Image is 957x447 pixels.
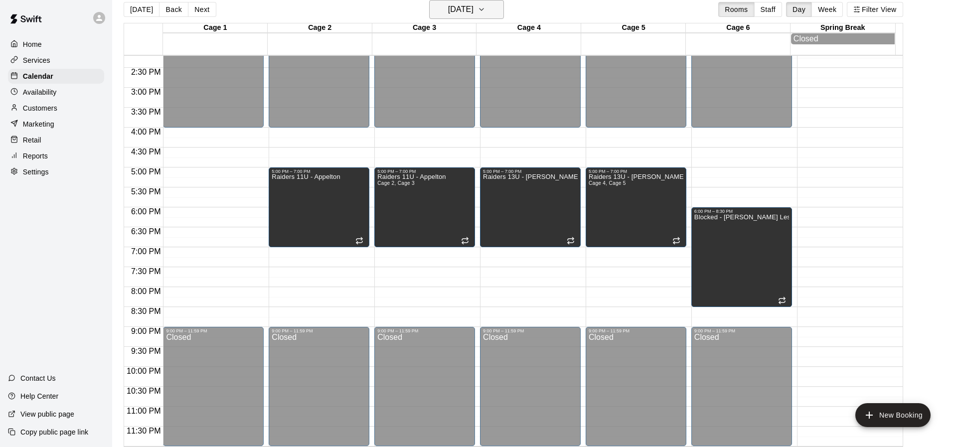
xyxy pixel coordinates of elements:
[129,327,163,335] span: 9:00 PM
[567,237,575,245] span: Recurring event
[372,23,477,33] div: Cage 3
[778,297,786,304] span: Recurring event
[129,227,163,236] span: 6:30 PM
[272,169,366,174] div: 5:00 PM – 7:00 PM
[23,87,57,97] p: Availability
[686,23,791,33] div: Cage 6
[129,167,163,176] span: 5:00 PM
[23,71,53,81] p: Calendar
[377,169,472,174] div: 5:00 PM – 7:00 PM
[483,169,578,174] div: 5:00 PM – 7:00 PM
[124,427,163,435] span: 11:30 PM
[20,373,56,383] p: Contact Us
[691,207,792,307] div: 6:00 PM – 8:30 PM: Blocked - Rusk Lessons
[794,34,892,43] div: Closed
[129,187,163,196] span: 5:30 PM
[129,247,163,256] span: 7:00 PM
[483,328,578,333] div: 9:00 PM – 11:59 PM
[589,169,683,174] div: 5:00 PM – 7:00 PM
[847,2,903,17] button: Filter View
[23,103,57,113] p: Customers
[23,135,41,145] p: Retail
[159,2,188,17] button: Back
[129,88,163,96] span: 3:00 PM
[811,2,843,17] button: Week
[129,307,163,315] span: 8:30 PM
[23,151,48,161] p: Reports
[374,167,475,247] div: 5:00 PM – 7:00 PM: Raiders 11U - Appelton
[672,237,680,245] span: Recurring event
[589,328,683,333] div: 9:00 PM – 11:59 PM
[272,328,366,333] div: 9:00 PM – 11:59 PM
[694,328,789,333] div: 9:00 PM – 11:59 PM
[754,2,783,17] button: Staff
[355,237,363,245] span: Recurring event
[461,237,469,245] span: Recurring event
[23,55,50,65] p: Services
[477,23,581,33] div: Cage 4
[23,39,42,49] p: Home
[20,409,74,419] p: View public page
[124,387,163,395] span: 10:30 PM
[124,407,163,415] span: 11:00 PM
[377,180,415,186] span: Cage 2, Cage 3
[269,327,369,446] div: 9:00 PM – 11:59 PM: Closed
[23,167,49,177] p: Settings
[269,167,369,247] div: 5:00 PM – 7:00 PM: Raiders 11U - Appelton
[268,23,372,33] div: Cage 2
[377,328,472,333] div: 9:00 PM – 11:59 PM
[23,119,54,129] p: Marketing
[589,180,626,186] span: Cage 4, Cage 5
[129,108,163,116] span: 3:30 PM
[691,327,792,446] div: 9:00 PM – 11:59 PM: Closed
[129,267,163,276] span: 7:30 PM
[163,327,264,446] div: 9:00 PM – 11:59 PM: Closed
[20,391,58,401] p: Help Center
[448,2,474,16] h6: [DATE]
[581,23,686,33] div: Cage 5
[480,167,581,247] div: 5:00 PM – 7:00 PM: Raiders 13U - Sanders
[129,68,163,76] span: 2:30 PM
[694,209,789,214] div: 6:00 PM – 8:30 PM
[129,347,163,355] span: 9:30 PM
[129,287,163,296] span: 8:00 PM
[480,327,581,446] div: 9:00 PM – 11:59 PM: Closed
[129,128,163,136] span: 4:00 PM
[188,2,216,17] button: Next
[786,2,812,17] button: Day
[374,327,475,446] div: 9:00 PM – 11:59 PM: Closed
[586,167,686,247] div: 5:00 PM – 7:00 PM: Raiders 13U - Sanders
[718,2,754,17] button: Rooms
[586,327,686,446] div: 9:00 PM – 11:59 PM: Closed
[20,427,88,437] p: Copy public page link
[166,328,261,333] div: 9:00 PM – 11:59 PM
[129,148,163,156] span: 4:30 PM
[124,2,159,17] button: [DATE]
[163,23,268,33] div: Cage 1
[855,403,931,427] button: add
[124,367,163,375] span: 10:00 PM
[129,207,163,216] span: 6:00 PM
[791,23,895,33] div: Spring Break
